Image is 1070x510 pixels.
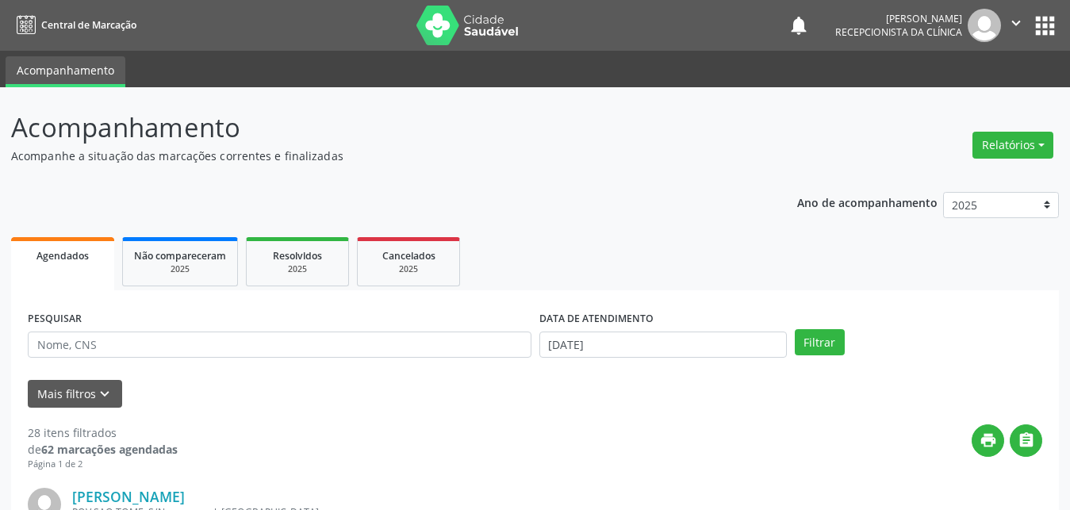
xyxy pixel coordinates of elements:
span: Cancelados [382,249,435,263]
i:  [1018,431,1035,449]
button:  [1001,9,1031,42]
a: Acompanhamento [6,56,125,87]
div: Página 1 de 2 [28,458,178,471]
button: apps [1031,12,1059,40]
a: [PERSON_NAME] [72,488,185,505]
button: Relatórios [972,132,1053,159]
i:  [1007,14,1025,32]
label: PESQUISAR [28,307,82,332]
label: DATA DE ATENDIMENTO [539,307,654,332]
div: 2025 [134,263,226,275]
p: Acompanhe a situação das marcações correntes e finalizadas [11,148,745,164]
span: Não compareceram [134,249,226,263]
div: de [28,441,178,458]
button: print [972,424,1004,457]
img: img [968,9,1001,42]
strong: 62 marcações agendadas [41,442,178,457]
div: 2025 [369,263,448,275]
span: Central de Marcação [41,18,136,32]
button: Mais filtroskeyboard_arrow_down [28,380,122,408]
p: Acompanhamento [11,108,745,148]
p: Ano de acompanhamento [797,192,938,212]
button:  [1010,424,1042,457]
a: Central de Marcação [11,12,136,38]
span: Agendados [36,249,89,263]
input: Nome, CNS [28,332,531,359]
button: Filtrar [795,329,845,356]
i: print [980,431,997,449]
div: 28 itens filtrados [28,424,178,441]
span: Recepcionista da clínica [835,25,962,39]
button: notifications [788,14,810,36]
div: [PERSON_NAME] [835,12,962,25]
span: Resolvidos [273,249,322,263]
i: keyboard_arrow_down [96,385,113,403]
input: Selecione um intervalo [539,332,787,359]
div: 2025 [258,263,337,275]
